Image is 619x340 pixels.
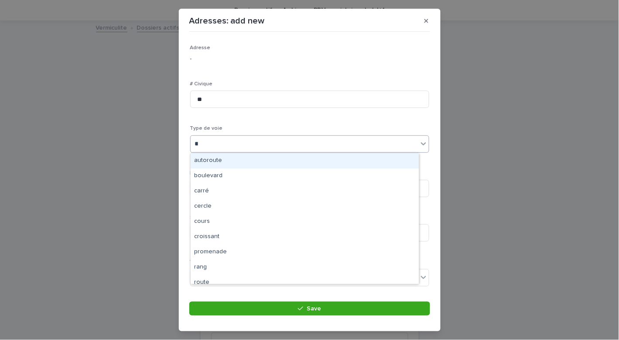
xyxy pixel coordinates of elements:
p: Adresses: add new [189,16,265,26]
div: croissant [191,229,419,245]
div: route [191,275,419,290]
div: autoroute [191,153,419,168]
div: cercle [191,199,419,214]
div: rang [191,260,419,275]
span: Type de voie [190,126,223,131]
div: cours [191,214,419,229]
span: Adresse [190,45,211,50]
div: carré [191,184,419,199]
div: boulevard [191,168,419,184]
p: - [190,54,429,64]
span: # Civique [190,81,213,87]
div: promenade [191,245,419,260]
button: Save [189,302,430,316]
span: Save [307,306,321,312]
